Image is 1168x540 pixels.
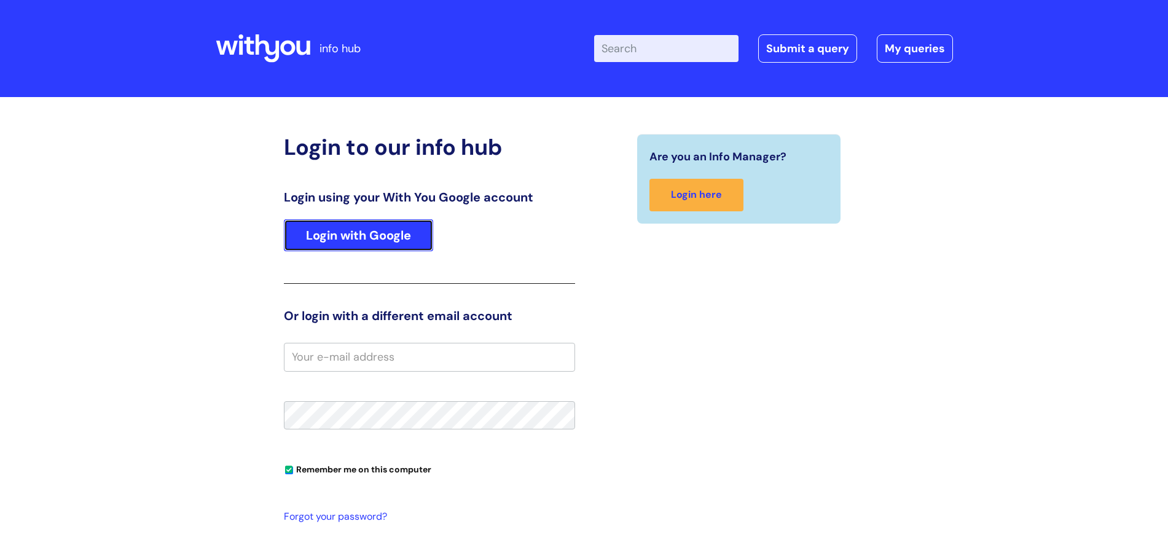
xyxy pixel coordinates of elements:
[285,466,293,474] input: Remember me on this computer
[284,134,575,160] h2: Login to our info hub
[284,461,431,475] label: Remember me on this computer
[319,39,361,58] p: info hub
[284,308,575,323] h3: Or login with a different email account
[877,34,953,63] a: My queries
[284,219,433,251] a: Login with Google
[594,35,739,62] input: Search
[284,508,569,526] a: Forgot your password?
[649,147,786,166] span: Are you an Info Manager?
[758,34,857,63] a: Submit a query
[649,179,743,211] a: Login here
[284,343,575,371] input: Your e-mail address
[284,190,575,205] h3: Login using your With You Google account
[284,459,575,479] div: You can uncheck this option if you're logging in from a shared device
